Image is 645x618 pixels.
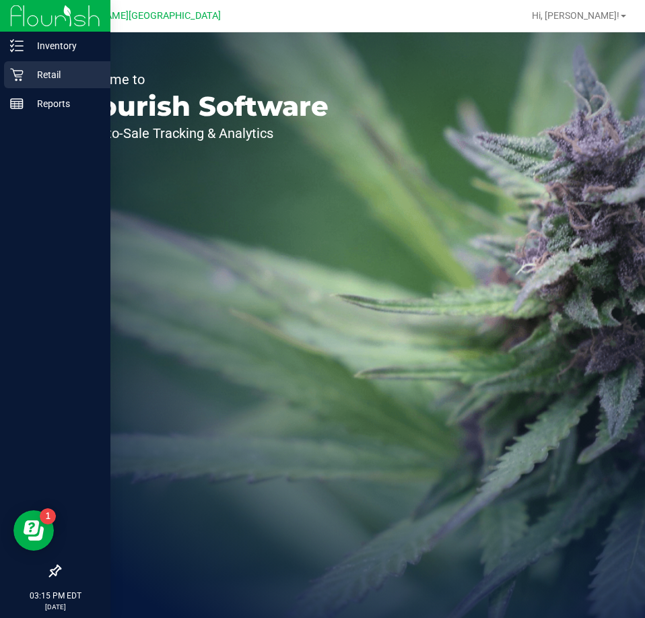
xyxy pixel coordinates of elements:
[24,96,104,112] p: Reports
[6,590,104,602] p: 03:15 PM EDT
[73,127,329,140] p: Seed-to-Sale Tracking & Analytics
[10,68,24,81] inline-svg: Retail
[532,10,619,21] span: Hi, [PERSON_NAME]!
[10,97,24,110] inline-svg: Reports
[55,10,221,22] span: [PERSON_NAME][GEOGRAPHIC_DATA]
[73,93,329,120] p: Flourish Software
[24,67,104,83] p: Retail
[6,602,104,612] p: [DATE]
[13,510,54,551] iframe: Resource center
[24,38,104,54] p: Inventory
[40,508,56,524] iframe: Resource center unread badge
[73,73,329,86] p: Welcome to
[10,39,24,53] inline-svg: Inventory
